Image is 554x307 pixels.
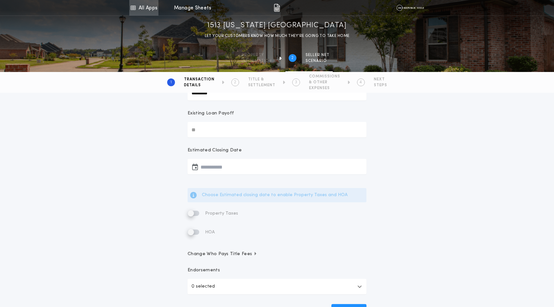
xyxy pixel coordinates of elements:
[202,192,348,198] p: Choose Estimated closing date to enable Property Taxes and HOA
[242,58,272,64] span: information
[188,267,366,274] p: Endorsements
[188,110,234,117] p: Existing Loan Payoff
[309,86,340,91] span: EXPENSES
[191,283,215,290] p: 0 selected
[188,122,366,137] input: Existing Loan Payoff
[205,33,350,39] p: LET YOUR CUSTOMERS KNOW HOW MUCH THEY’RE GOING TO TAKE HOME
[184,83,214,88] span: DETAILS
[248,83,275,88] span: SETTLEMENT
[248,77,275,82] span: TITLE &
[309,80,340,85] span: & OTHER
[204,211,238,216] span: Property Taxes
[204,230,215,235] span: HOA
[188,85,366,100] input: Sale Price
[295,80,297,85] h2: 3
[374,77,387,82] span: NEXT
[188,251,366,257] button: Change Who Pays Title Fees
[306,58,329,64] span: SCENARIO
[188,251,257,257] span: Change Who Pays Title Fees
[396,5,424,11] img: vs-icon
[360,80,362,85] h2: 4
[234,80,236,85] h2: 2
[242,53,272,58] span: Property
[291,55,294,61] h2: 2
[184,77,214,82] span: TRANSACTION
[274,4,280,12] img: img
[170,80,172,85] h2: 1
[374,83,387,88] span: STEPS
[306,53,329,58] span: SELLER NET
[207,20,347,31] h1: 1513 [US_STATE] [GEOGRAPHIC_DATA]
[188,279,366,294] button: 0 selected
[309,74,340,79] span: COMMISSIONS
[188,147,366,154] p: Estimated Closing Date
